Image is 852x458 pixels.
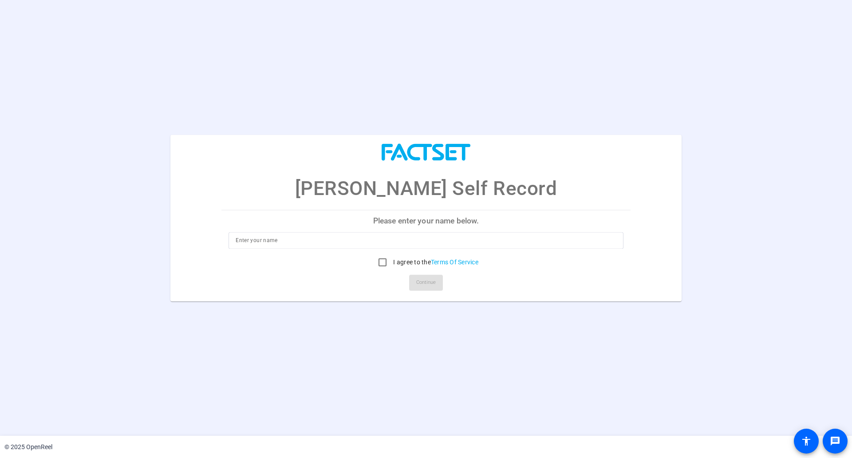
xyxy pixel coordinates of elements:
div: © 2025 OpenReel [4,442,52,452]
img: company-logo [382,143,470,161]
input: Enter your name [236,235,616,246]
mat-icon: accessibility [801,436,812,446]
a: Terms Of Service [431,259,478,266]
p: Please enter your name below. [221,211,631,232]
mat-icon: message [830,436,840,446]
p: [PERSON_NAME] Self Record [295,174,557,203]
label: I agree to the [391,258,478,267]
